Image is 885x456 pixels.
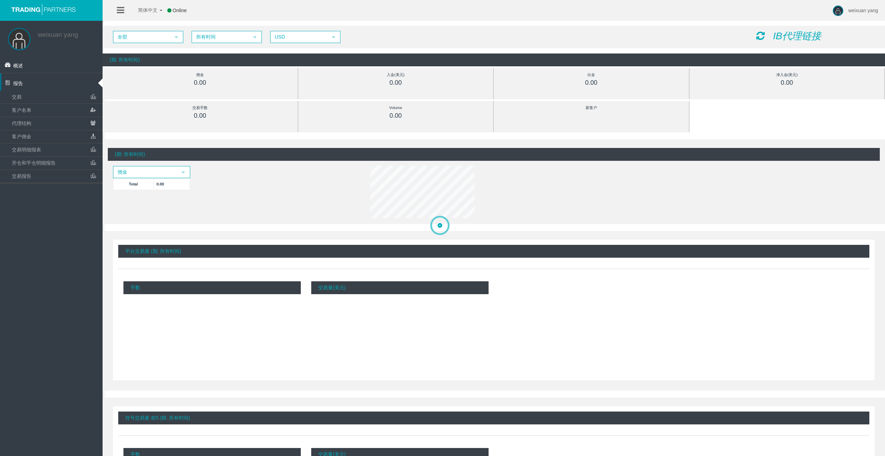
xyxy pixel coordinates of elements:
[13,81,23,86] span: 报告
[12,134,31,139] span: 客户佣金
[252,34,258,40] span: select
[180,169,186,175] span: select
[9,117,103,130] a: 代理结构
[123,281,301,294] p: 手数
[314,79,478,87] div: 0.00
[113,178,154,190] td: Total
[118,71,282,79] div: 佣金
[114,32,170,42] span: 全部
[118,104,282,112] div: 交易手数
[756,31,765,41] i: 重新加载
[271,32,327,42] span: USD
[103,53,885,66] div: (期: 所有时间)
[9,130,103,143] a: 客户佣金
[38,31,78,38] a: weixuan yang
[12,107,31,113] span: 客户名单
[13,63,23,68] span: 概述
[118,79,282,87] div: 0.00
[154,178,190,190] td: 0.00
[705,79,869,87] div: 0.00
[314,71,478,79] div: 入金(美元)
[118,112,282,120] div: 0.00
[118,412,869,424] div: 符号交易量 前5 (期: 所有时间)
[174,34,179,40] span: select
[833,6,843,16] img: user-image
[9,170,103,182] a: 交易报告
[192,32,249,42] span: 所有时间
[12,173,31,179] span: 交易报告
[9,104,103,116] a: 客户名单
[12,160,56,166] span: 开仓和平仓明细报告
[848,8,878,13] span: weixuan yang
[9,91,103,103] a: 交易
[509,71,673,79] div: 出金
[108,148,880,161] div: (期: 所有时间)
[129,7,158,13] span: 简体中文
[12,121,31,126] span: 代理结构
[331,34,336,40] span: select
[509,104,673,112] div: 新客户
[9,3,78,15] img: logo.svg
[118,245,869,258] div: 平台交易量 (期: 所有时间)
[773,31,821,41] i: IB代理链接
[173,8,187,13] span: Online
[9,157,103,169] a: 开仓和平仓明细报告
[12,94,22,100] span: 交易
[9,143,103,156] a: 交易明细报表
[509,79,673,87] div: 0.00
[314,112,478,120] div: 0.00
[114,167,177,177] span: 佣金
[12,147,41,152] span: 交易明细报表
[311,281,489,294] p: 交易量(美元)
[314,104,478,112] div: Volume
[705,71,869,79] div: 净入金(美元)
